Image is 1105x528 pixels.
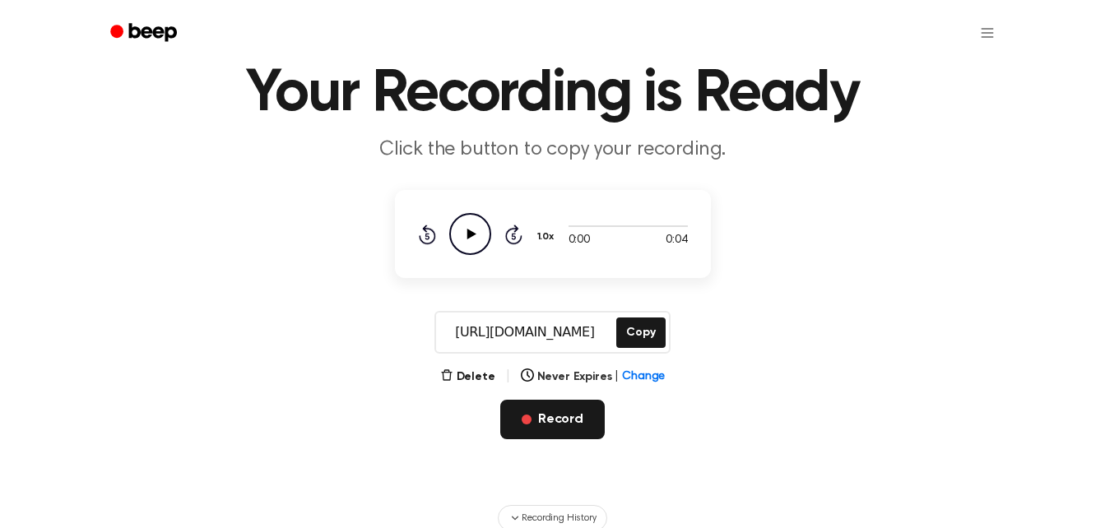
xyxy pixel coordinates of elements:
h1: Your Recording is Ready [132,64,974,123]
button: Record [500,400,605,439]
span: 0:04 [666,232,687,249]
button: Open menu [968,13,1007,53]
button: Delete [440,368,495,386]
a: Beep [99,17,192,49]
span: Recording History [522,511,596,526]
button: 1.0x [536,223,560,251]
button: Never Expires|Change [521,368,666,386]
span: | [505,367,511,387]
span: Change [622,368,665,386]
span: 0:00 [569,232,590,249]
p: Click the button to copy your recording. [237,137,869,164]
span: | [615,368,619,386]
button: Copy [616,317,665,348]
